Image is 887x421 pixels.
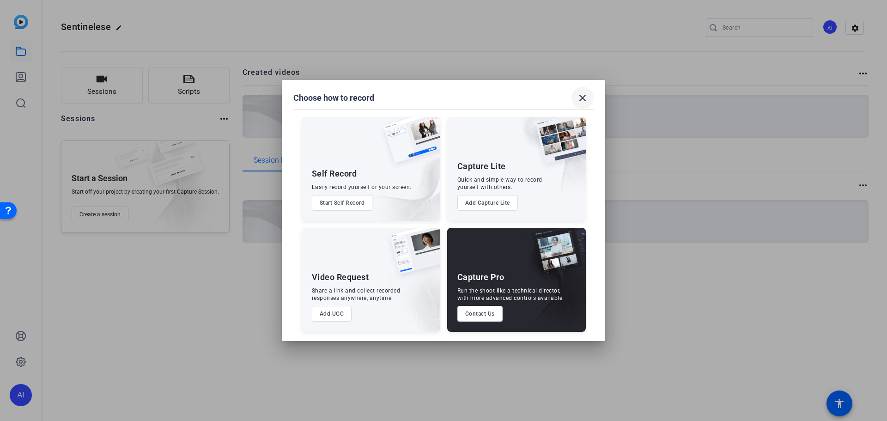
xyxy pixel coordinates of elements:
div: Share a link and collect recorded responses anywhere, anytime. [312,287,401,302]
img: capture-pro.png [525,228,586,284]
div: Capture Pro [457,272,504,283]
button: Contact Us [457,306,503,322]
div: Easily record yourself or your screen. [312,183,412,191]
div: Quick and simple way to record yourself with others. [457,176,542,191]
div: Video Request [312,272,369,283]
img: embarkstudio-self-record.png [360,137,440,221]
h1: Choose how to record [293,92,374,104]
button: Add UGC [312,306,352,322]
img: embarkstudio-capture-lite.png [503,117,586,209]
div: Run the shoot like a technical director, with more advanced controls available. [457,287,564,302]
button: Add Capture Lite [457,195,518,211]
div: Self Record [312,168,357,179]
mat-icon: close [577,92,588,104]
button: Start Self Record [312,195,373,211]
div: Capture Lite [457,161,506,172]
img: self-record.png [377,117,440,172]
img: embarkstudio-ugc-content.png [387,256,440,332]
img: capture-lite.png [529,117,586,173]
img: embarkstudio-capture-pro.png [517,239,586,332]
img: ugc-content.png [383,228,440,284]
